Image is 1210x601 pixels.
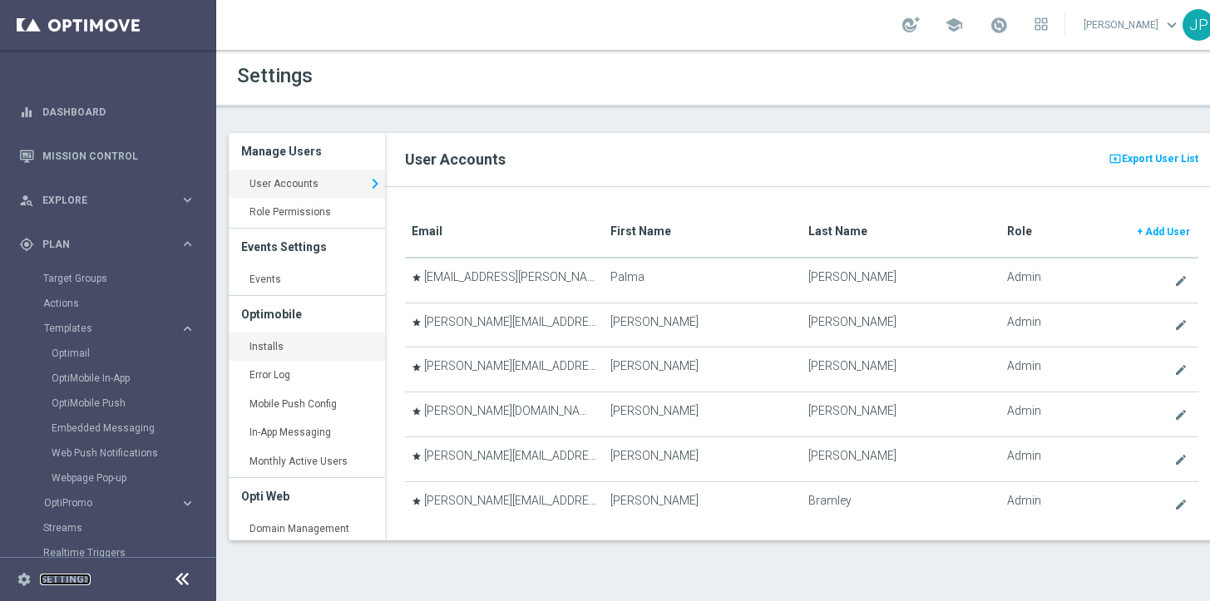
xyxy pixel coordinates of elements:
i: present_to_all [1109,150,1122,167]
td: [PERSON_NAME] [604,303,802,347]
a: Web Push Notifications [52,446,173,460]
a: Target Groups [43,272,173,285]
a: Domain Management [229,515,385,544]
a: Error Log [229,361,385,391]
i: create [1174,318,1188,332]
td: [PERSON_NAME] [802,303,1000,347]
div: Embedded Messaging [52,416,215,441]
span: Plan [42,239,180,249]
translate: Email [412,224,442,238]
i: create [1174,498,1188,511]
div: Target Groups [43,266,215,291]
button: Mission Control [18,150,196,163]
translate: First Name [610,224,671,238]
td: [PERSON_NAME][EMAIL_ADDRESS][PERSON_NAME][DOMAIN_NAME] [405,436,603,481]
h3: Opti Web [241,478,373,515]
a: Installs [229,333,385,362]
div: Mission Control [19,134,195,178]
div: Realtime Triggers [43,540,215,565]
a: Mobile Push Config [229,390,385,420]
td: [PERSON_NAME] [604,347,802,392]
a: Settings [40,574,91,584]
i: equalizer [19,105,34,120]
a: Role Permissions [229,198,385,228]
td: Palma [604,258,802,303]
i: keyboard_arrow_right [180,321,195,337]
span: Admin [1007,404,1041,418]
td: [PERSON_NAME][EMAIL_ADDRESS][PERSON_NAME][DOMAIN_NAME] [405,481,603,526]
i: star [412,451,422,461]
div: Explore [19,193,180,208]
i: keyboard_arrow_right [180,236,195,252]
a: Monthly Active Users [229,447,385,477]
div: OptiPromo [44,498,180,508]
span: Templates [44,323,163,333]
h2: User Accounts [405,150,1198,170]
a: Dashboard [42,90,195,134]
a: Realtime Triggers [43,546,173,559]
a: OptiMobile In-App [52,372,173,385]
span: school [945,16,963,34]
div: OptiMobile In-App [52,366,215,391]
span: Admin [1007,270,1041,284]
td: [PERSON_NAME] [604,392,802,437]
h1: Settings [237,64,711,88]
i: create [1174,453,1188,466]
span: Admin [1007,359,1041,373]
a: Events [229,265,385,295]
button: Templates keyboard_arrow_right [43,322,196,335]
div: Streams [43,515,215,540]
td: [PERSON_NAME] [604,436,802,481]
i: gps_fixed [19,237,34,252]
div: Actions [43,291,215,316]
i: settings [17,572,32,587]
a: OptiMobile Push [52,397,173,410]
td: [PERSON_NAME][EMAIL_ADDRESS][PERSON_NAME][DOMAIN_NAME] [405,303,603,347]
span: Admin [1007,315,1041,329]
h3: Optimobile [241,296,373,333]
td: [PERSON_NAME] [604,481,802,526]
td: [PERSON_NAME] [802,347,1000,392]
button: OptiPromo keyboard_arrow_right [43,496,196,510]
a: Embedded Messaging [52,421,173,435]
i: keyboard_arrow_right [180,495,195,511]
td: [PERSON_NAME][DOMAIN_NAME][EMAIL_ADDRESS][PERSON_NAME][DOMAIN_NAME] [405,392,603,437]
a: In-App Messaging [229,418,385,448]
i: create [1174,408,1188,421]
td: [PERSON_NAME] [802,436,1000,481]
a: Webpage Pop-up [52,471,173,485]
a: Optimail [52,347,173,360]
div: Plan [19,237,180,252]
div: Templates [43,316,215,490]
i: keyboard_arrow_right [365,171,385,196]
i: star [412,273,422,283]
span: OptiPromo [44,498,163,508]
span: Admin [1007,494,1041,508]
td: [PERSON_NAME] [802,392,1000,437]
span: Admin [1007,449,1041,463]
span: keyboard_arrow_down [1163,16,1181,34]
td: Bramley [802,481,1000,526]
button: equalizer Dashboard [18,106,196,119]
a: Actions [43,297,173,310]
translate: Last Name [808,224,867,238]
i: star [412,496,422,506]
i: keyboard_arrow_right [180,192,195,208]
td: [EMAIL_ADDRESS][PERSON_NAME][DOMAIN_NAME] [405,258,603,303]
i: star [412,318,422,328]
h3: Manage Users [241,133,373,170]
translate: Role [1007,224,1032,238]
button: gps_fixed Plan keyboard_arrow_right [18,238,196,251]
span: Add User [1145,226,1190,238]
div: Optimail [52,341,215,366]
div: Templates [44,323,180,333]
a: User Accounts [229,170,385,200]
td: [PERSON_NAME][EMAIL_ADDRESS][PERSON_NAME][DOMAIN_NAME] [405,347,603,392]
i: person_search [19,193,34,208]
td: [PERSON_NAME] [802,258,1000,303]
a: Mission Control [42,134,195,178]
